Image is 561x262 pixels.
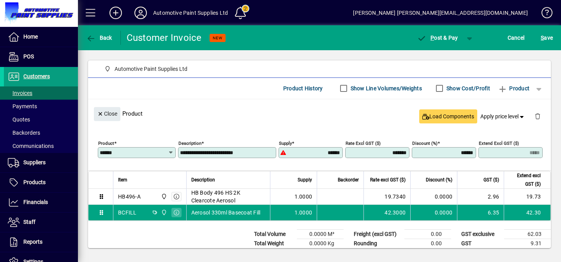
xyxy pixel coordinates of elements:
span: HB Body 496 HS 2K Clearcote Aerosol [191,189,266,204]
span: Product [498,82,529,95]
button: Add [103,6,128,20]
a: Invoices [4,86,78,100]
button: Close [94,107,120,121]
a: Payments [4,100,78,113]
td: Freight (excl GST) [350,229,404,239]
a: POS [4,47,78,67]
span: 1.0000 [295,193,312,200]
a: Suppliers [4,153,78,172]
span: Financials [23,199,48,205]
a: Communications [4,139,78,153]
span: Extend excl GST ($) [509,171,541,188]
span: Reports [23,239,42,245]
button: Save [539,31,555,45]
span: Close [97,107,117,120]
span: Back [86,35,112,41]
td: 9.31 [504,239,551,248]
div: BCFILL [118,209,137,216]
span: Discount (%) [426,176,452,184]
span: ave [541,32,553,44]
mat-label: Rate excl GST ($) [346,140,381,146]
td: 62.03 [504,229,551,239]
span: 1.0000 [295,209,312,216]
span: Rate excl GST ($) [370,176,406,184]
span: Payments [8,103,37,109]
span: POS [23,53,34,60]
span: Home [23,33,38,40]
div: 42.3000 [369,209,406,216]
div: 19.7340 [369,193,406,200]
span: Apply price level [480,113,526,121]
button: Profile [128,6,153,20]
td: 0.0000 M³ [297,229,344,239]
span: GST ($) [483,176,499,184]
span: Product History [283,82,323,95]
a: Knowledge Base [536,2,551,27]
span: Automotive Paint Supplies Ltd [115,65,187,73]
label: Show Cost/Profit [445,84,490,92]
a: Products [4,173,78,192]
a: Financials [4,193,78,212]
button: Load Components [419,109,477,123]
td: Total Volume [250,229,297,239]
span: Automotive Paint Supplies Ltd [159,192,168,201]
span: Communications [8,143,54,149]
td: 6.35 [457,205,504,220]
span: NEW [213,35,222,40]
td: 0.0000 [410,189,457,205]
span: Automotive Paint Supplies Ltd [101,64,191,74]
span: Automotive Paint Supplies Ltd [159,208,168,217]
td: 0.0000 Kg [297,239,344,248]
td: Total Weight [250,239,297,248]
span: Item [118,176,127,184]
span: Backorders [8,130,40,136]
span: S [541,35,544,41]
a: Home [4,27,78,47]
span: Staff [23,219,35,225]
button: Back [84,31,114,45]
a: Backorders [4,126,78,139]
button: Product [494,81,533,95]
td: GST exclusive [457,229,504,239]
mat-label: Description [178,140,201,146]
mat-label: Supply [279,140,292,146]
app-page-header-button: Back [78,31,121,45]
a: Staff [4,213,78,232]
span: P [430,35,434,41]
a: Quotes [4,113,78,126]
div: [PERSON_NAME] [PERSON_NAME][EMAIL_ADDRESS][DOMAIN_NAME] [353,7,528,19]
button: Delete [528,107,547,126]
span: Suppliers [23,159,46,165]
span: Customers [23,73,50,79]
td: 19.73 [504,189,550,205]
td: GST [457,239,504,248]
td: 42.30 [504,205,550,220]
span: Supply [298,176,312,184]
div: Customer Invoice [127,32,202,44]
td: 0.00 [404,239,451,248]
button: Product History [280,81,326,95]
span: Load Components [422,113,474,121]
mat-label: Product [98,140,114,146]
span: Aerosol 330ml Basecoat Fill [191,209,261,216]
button: Apply price level [477,109,529,123]
span: Description [191,176,215,184]
button: Post & Pay [413,31,462,45]
app-page-header-button: Delete [528,113,547,120]
mat-label: Extend excl GST ($) [479,140,519,146]
label: Show Line Volumes/Weights [349,84,422,92]
a: Reports [4,232,78,252]
span: Quotes [8,116,30,123]
div: Product [88,99,551,128]
span: Backorder [338,176,359,184]
span: Products [23,179,46,185]
span: Invoices [8,90,32,96]
td: 0.00 [404,229,451,239]
app-page-header-button: Close [92,110,122,117]
div: HB496-A [118,193,141,200]
td: Rounding [350,239,404,248]
td: 0.0000 [410,205,457,220]
div: Automotive Paint Supplies Ltd [153,7,228,19]
button: Cancel [506,31,527,45]
td: 2.96 [457,189,504,205]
